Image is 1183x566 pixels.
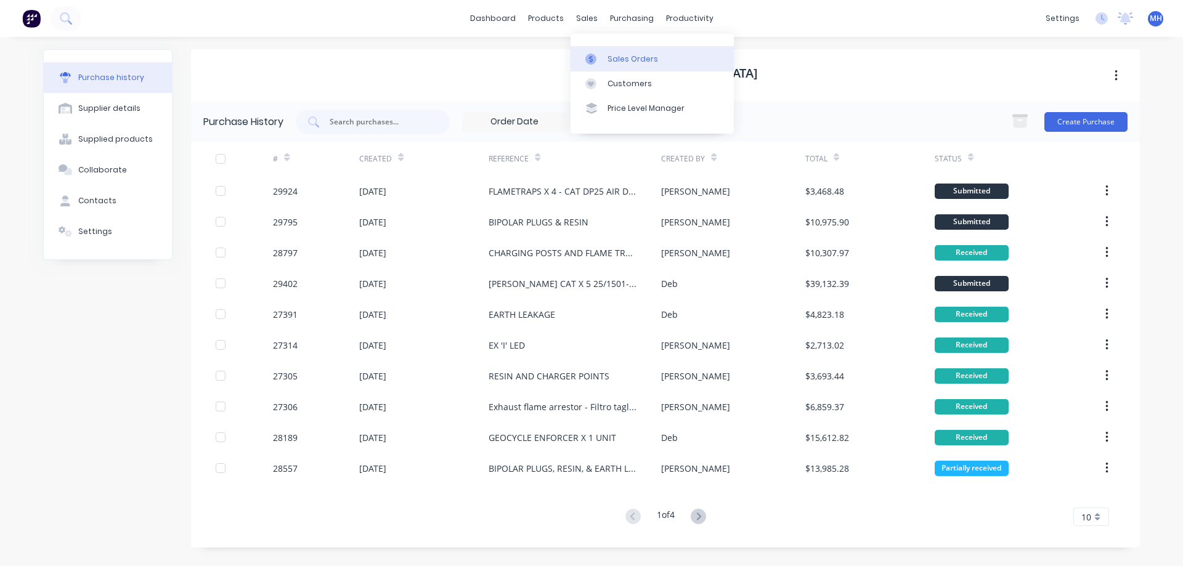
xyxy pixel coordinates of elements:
div: Submitted [935,184,1009,199]
div: $39,132.39 [805,277,849,290]
div: $6,859.37 [805,400,844,413]
div: Submitted [935,214,1009,230]
div: Supplier details [78,103,140,114]
div: GEOCYCLE ENFORCER X 1 UNIT [489,431,616,444]
div: [PERSON_NAME] [661,370,730,382]
div: [PERSON_NAME] CAT X 5 25/1501-25/1505 [489,277,636,290]
input: Order Date [463,113,566,131]
div: Received [935,368,1009,384]
div: RESIN AND CHARGER POINTS [489,370,609,382]
div: Price Level Manager [608,103,685,114]
div: Customers [608,78,652,89]
div: 27306 [273,400,298,413]
div: Received [935,245,1009,261]
div: [DATE] [359,462,386,475]
button: Create Purchase [1044,112,1128,132]
div: Collaborate [78,164,127,176]
span: 10 [1081,511,1091,524]
div: [DATE] [359,431,386,444]
div: 28797 [273,246,298,259]
div: [PERSON_NAME] [661,462,730,475]
div: EX 'I' LED [489,339,525,352]
div: $13,985.28 [805,462,849,475]
div: 29402 [273,277,298,290]
div: Purchase history [78,72,144,83]
div: [PERSON_NAME] [661,185,730,198]
div: 27391 [273,308,298,321]
div: 28557 [273,462,298,475]
div: [DATE] [359,216,386,228]
div: Submitted [935,276,1009,291]
div: Received [935,430,1009,445]
div: Reference [489,153,529,164]
button: Supplier details [44,93,172,124]
div: 28189 [273,431,298,444]
div: EARTH LEAKAGE [489,308,555,321]
div: [DATE] [359,277,386,290]
div: $3,693.44 [805,370,844,382]
div: # [273,153,278,164]
div: Settings [78,226,112,237]
div: 29795 [273,216,298,228]
div: 27314 [273,339,298,352]
div: Exhaust flame arrestor - Filtro tagliafiamma DN38 [489,400,636,413]
div: 1 of 4 [657,508,675,526]
div: Created [359,153,392,164]
div: Total [805,153,827,164]
div: $3,468.48 [805,185,844,198]
div: Received [935,399,1009,414]
div: 29924 [273,185,298,198]
a: Sales Orders [571,46,734,71]
div: Received [935,307,1009,322]
div: [DATE] [359,246,386,259]
div: [PERSON_NAME] [661,246,730,259]
img: Factory [22,9,41,28]
a: Customers [571,71,734,96]
div: FLAMETRAPS X 4 - CAT DP25 AIR DRY [489,185,636,198]
div: $10,975.90 [805,216,849,228]
input: Search purchases... [328,116,431,128]
div: Contacts [78,195,116,206]
div: [DATE] [359,185,386,198]
div: Received [935,338,1009,353]
div: [DATE] [359,400,386,413]
div: settings [1039,9,1086,28]
div: [DATE] [359,308,386,321]
div: $10,307.97 [805,246,849,259]
div: [PERSON_NAME] [661,216,730,228]
div: CHARGING POSTS AND FLAME TRAPS [489,246,636,259]
button: Supplied products [44,124,172,155]
div: Status [935,153,962,164]
a: Price Level Manager [571,96,734,121]
div: BIPOLAR PLUGS & RESIN [489,216,588,228]
div: Deb [661,308,678,321]
button: Settings [44,216,172,247]
button: Contacts [44,185,172,216]
div: [PERSON_NAME] [661,400,730,413]
div: purchasing [604,9,660,28]
div: $2,713.02 [805,339,844,352]
button: Purchase history [44,62,172,93]
div: Created By [661,153,705,164]
div: Sales Orders [608,54,658,65]
div: [DATE] [359,370,386,382]
a: dashboard [464,9,522,28]
div: Purchase History [203,115,283,129]
div: 27305 [273,370,298,382]
div: $4,823.18 [805,308,844,321]
div: Deb [661,431,678,444]
div: products [522,9,570,28]
div: Partially received [935,461,1009,476]
button: Collaborate [44,155,172,185]
div: BIPOLAR PLUGS, RESIN, & EARTH LEAKAGE CARDS [489,462,636,475]
div: $15,612.82 [805,431,849,444]
span: MH [1150,13,1162,24]
div: sales [570,9,604,28]
div: productivity [660,9,720,28]
div: Deb [661,277,678,290]
div: [PERSON_NAME] [661,339,730,352]
div: Supplied products [78,134,153,145]
div: [DATE] [359,339,386,352]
